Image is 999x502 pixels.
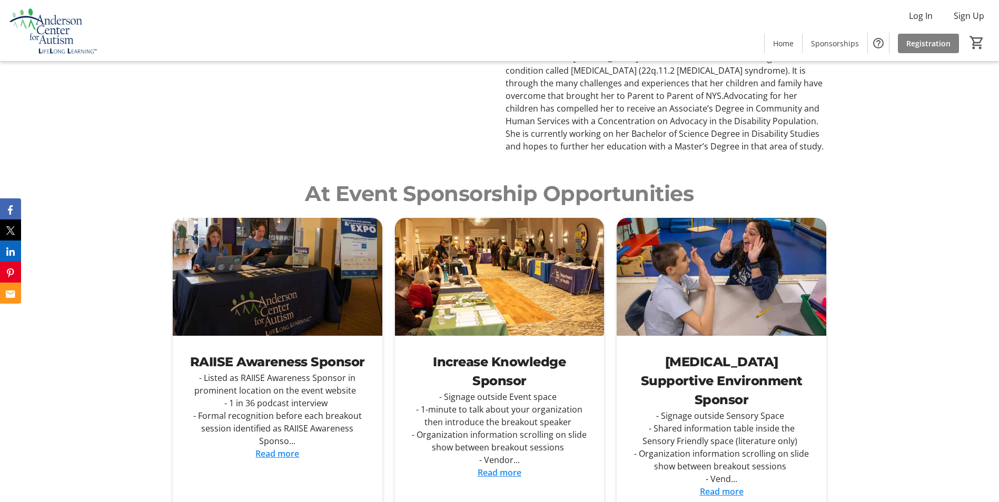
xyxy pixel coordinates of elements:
div: RAIISE Awareness Sponsor [190,353,365,372]
span: Sponsorships [811,38,859,49]
span: Sign Up [954,9,984,22]
a: Read more [255,448,299,459]
img: Increase Knowledge Sponsor [395,218,605,336]
span: Registration [906,38,951,49]
div: Increase Knowledge Sponsor [412,353,588,390]
div: - Signage outside Sensory Space - Shared information table inside the Sensory Friendly space (lit... [634,409,809,485]
a: Read more [700,486,744,497]
img: Autism Supportive Environment Sponsor [617,218,826,336]
span: Home [773,38,794,49]
div: - Signage outside Event space - 1-minute to talk about your organization then introduce the break... [412,390,588,466]
div: [MEDICAL_DATA] Supportive Environment Sponsor [634,353,809,409]
a: Registration [898,34,959,53]
button: Sign Up [945,7,993,24]
button: Log In [901,7,941,24]
button: Help [868,33,889,54]
span: Log In [909,9,933,22]
img: Anderson Center for Autism's Logo [6,4,100,57]
a: Sponsorships [803,34,867,53]
a: Read more [478,467,521,478]
a: Home [765,34,802,53]
p: At Event Sponsorship Opportunities [173,178,826,209]
button: Cart [967,33,986,52]
img: RAIISE Awareness Sponsor [173,218,382,336]
div: - Listed as RAIISE Awareness Sponsor in prominent location on the event website - 1 in 36 podcast... [190,372,365,447]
